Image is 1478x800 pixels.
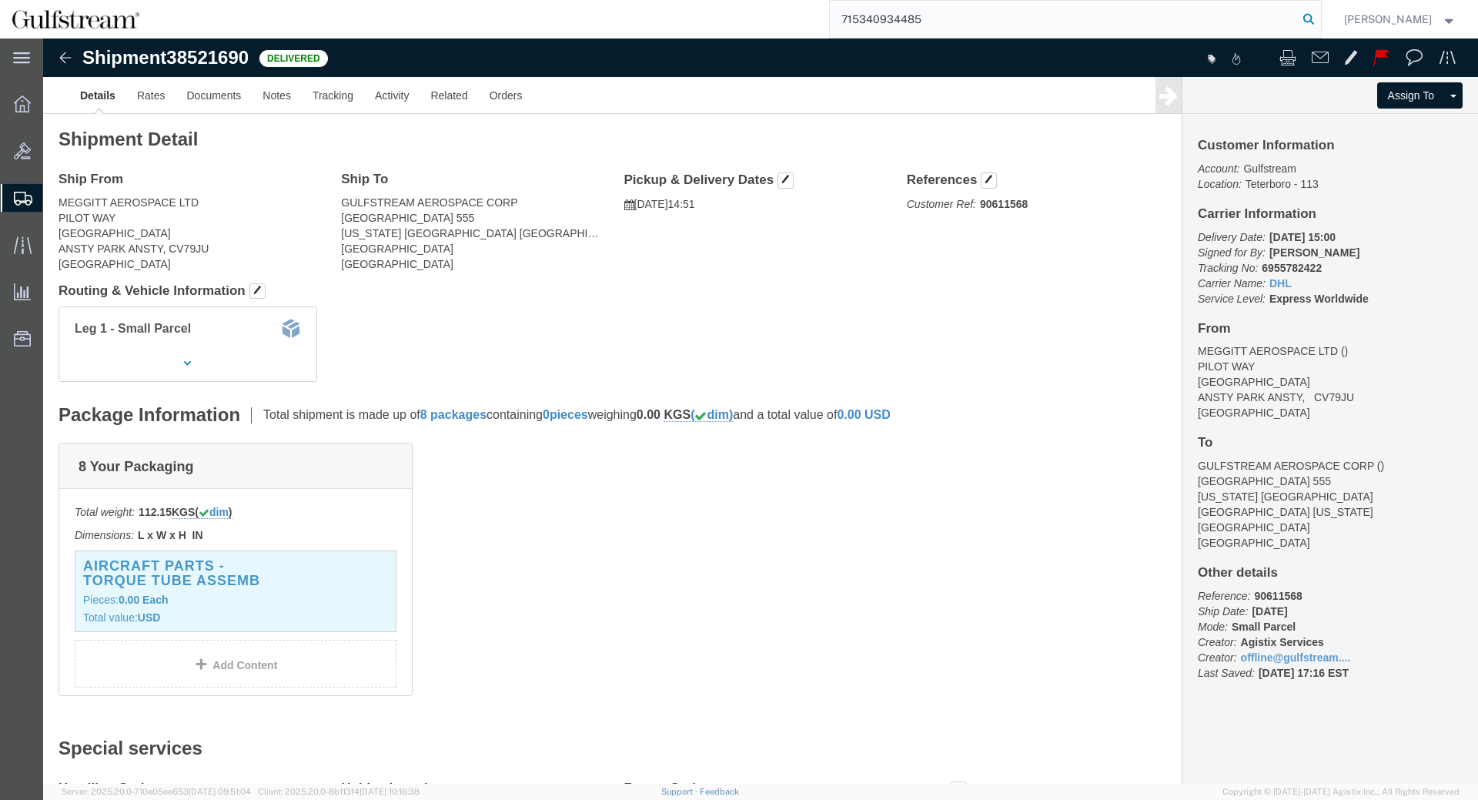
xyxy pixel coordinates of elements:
span: Jene Middleton [1344,11,1432,28]
span: Copyright © [DATE]-[DATE] Agistix Inc., All Rights Reserved [1222,785,1460,798]
span: Server: 2025.20.0-710e05ee653 [62,787,251,796]
span: Client: 2025.20.0-8b113f4 [258,787,420,796]
button: [PERSON_NAME] [1343,10,1457,28]
img: logo [11,8,141,31]
span: [DATE] 10:16:38 [359,787,420,796]
a: Support [661,787,700,796]
iframe: FS Legacy Container [43,38,1478,784]
span: [DATE] 09:51:04 [189,787,251,796]
input: Search for shipment number, reference number [830,1,1298,38]
a: Feedback [700,787,739,796]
